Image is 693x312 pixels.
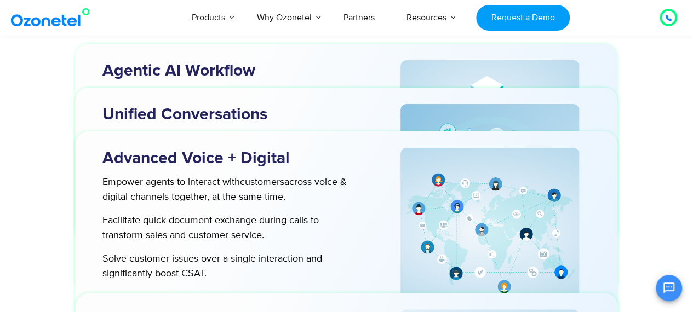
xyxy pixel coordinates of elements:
button: Open chat [656,275,682,301]
h3: Unified Conversations [102,104,367,125]
span: customers [240,176,284,188]
h3: Advanced Voice + Digital [102,148,367,169]
a: Request a Demo [476,5,570,31]
h3: Agentic AI Workflow [102,60,367,82]
p: Solve customer issues over a single interaction and significantly boost CSAT. [102,252,347,281]
p: Empower agents to interact with across voice & digital channels together, at the same time. [102,175,347,205]
p: Facilitate quick document exchange during calls to transform sales and customer service. [102,213,347,243]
